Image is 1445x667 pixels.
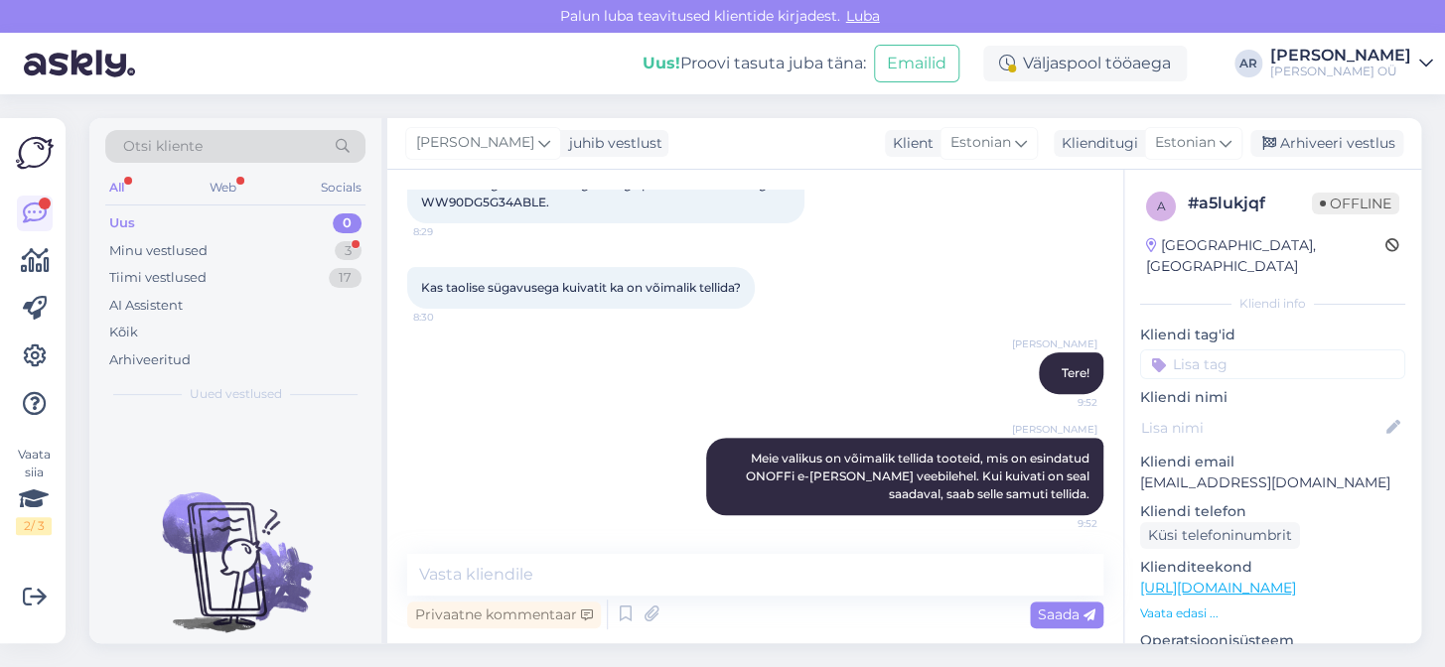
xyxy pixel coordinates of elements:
[1234,50,1262,77] div: AR
[1140,295,1405,313] div: Kliendi info
[1140,325,1405,345] p: Kliendi tag'id
[16,446,52,535] div: Vaata siia
[1054,133,1138,154] div: Klienditugi
[109,213,135,233] div: Uus
[1140,604,1405,622] p: Vaata edasi ...
[407,601,601,628] div: Privaatne kommentaar
[950,132,1011,154] span: Estonian
[1146,235,1385,277] div: [GEOGRAPHIC_DATA], [GEOGRAPHIC_DATA]
[421,280,741,295] span: Kas taolise sügavusega kuivatit ka on võimalik tellida?
[109,350,191,370] div: Arhiveeritud
[1140,557,1405,578] p: Klienditeekond
[1062,365,1089,380] span: Tere!
[1140,387,1405,408] p: Kliendi nimi
[413,224,488,239] span: 8:29
[416,132,534,154] span: [PERSON_NAME]
[1141,417,1382,439] input: Lisa nimi
[105,175,128,200] div: All
[1312,193,1399,214] span: Offline
[874,45,959,82] button: Emailid
[1270,48,1411,64] div: [PERSON_NAME]
[329,268,361,288] div: 17
[16,134,54,172] img: Askly Logo
[746,451,1092,501] span: Meie valikus on võimalik tellida tooteid, mis on esindatud ONOFFi e-[PERSON_NAME] veebilehel. Kui...
[643,54,680,72] b: Uus!
[1140,472,1405,493] p: [EMAIL_ADDRESS][DOMAIN_NAME]
[1012,336,1097,351] span: [PERSON_NAME]
[1140,630,1405,651] p: Operatsioonisüsteem
[333,213,361,233] div: 0
[109,296,183,316] div: AI Assistent
[1188,192,1312,215] div: # a5lukjqf
[89,457,381,635] img: No chats
[109,241,208,261] div: Minu vestlused
[335,241,361,261] div: 3
[1140,501,1405,522] p: Kliendi telefon
[1140,452,1405,472] p: Kliendi email
[190,385,282,403] span: Uued vestlused
[561,133,662,154] div: juhib vestlust
[1250,130,1403,157] div: Arhiveeri vestlus
[109,268,207,288] div: Tiimi vestlused
[1140,349,1405,379] input: Lisa tag
[1140,579,1296,597] a: [URL][DOMAIN_NAME]
[1023,395,1097,410] span: 9:52
[206,175,240,200] div: Web
[885,133,934,154] div: Klient
[109,323,138,342] div: Kõik
[1270,64,1411,79] div: [PERSON_NAME] OÜ
[1038,605,1095,623] span: Saada
[413,310,488,325] span: 8:30
[1157,199,1166,213] span: a
[1140,522,1300,549] div: Küsi telefoninumbrit
[1270,48,1433,79] a: [PERSON_NAME][PERSON_NAME] OÜ
[123,136,203,157] span: Otsi kliente
[16,517,52,535] div: 2 / 3
[317,175,365,200] div: Socials
[840,7,886,25] span: Luba
[643,52,866,75] div: Proovi tasuta juba täna:
[983,46,1187,81] div: Väljaspool tööaega
[1155,132,1216,154] span: Estonian
[1023,516,1097,531] span: 9:52
[1012,422,1097,437] span: [PERSON_NAME]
